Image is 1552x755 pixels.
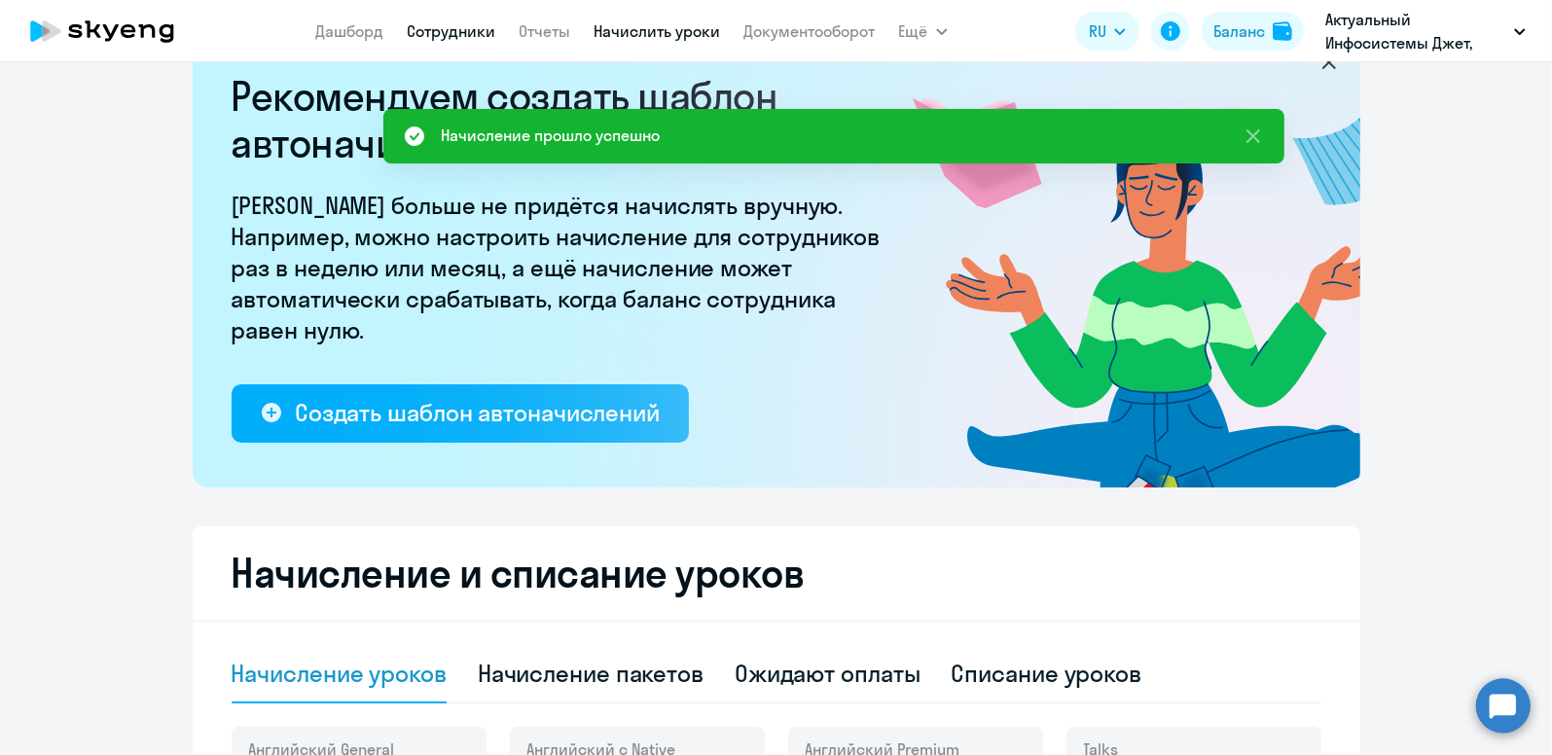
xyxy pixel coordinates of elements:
a: Документооборот [744,21,876,41]
button: Балансbalance [1202,12,1304,51]
button: Ещё [899,12,948,51]
div: Списание уроков [952,658,1142,689]
span: Ещё [899,19,928,43]
button: Актуальный Инфосистемы Джет, ИНФОСИСТЕМЫ ДЖЕТ, АО [1316,8,1535,54]
div: Ожидают оплаты [735,658,920,689]
div: Начисление пакетов [478,658,704,689]
div: Создать шаблон автоначислений [295,397,660,428]
div: Баланс [1213,19,1265,43]
div: Начисление уроков [232,658,447,689]
img: balance [1273,21,1292,41]
a: Сотрудники [408,21,496,41]
h2: Рекомендуем создать шаблон автоначислений [232,73,893,166]
a: Дашборд [316,21,384,41]
p: Актуальный Инфосистемы Джет, ИНФОСИСТЕМЫ ДЖЕТ, АО [1325,8,1506,54]
a: Отчеты [520,21,571,41]
p: [PERSON_NAME] больше не придётся начислять вручную. Например, можно настроить начисление для сотр... [232,190,893,345]
div: Начисление прошло успешно [442,124,661,147]
button: RU [1075,12,1139,51]
span: RU [1089,19,1106,43]
a: Начислить уроки [595,21,721,41]
button: Создать шаблон автоначислений [232,384,689,443]
h2: Начисление и списание уроков [232,550,1321,596]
